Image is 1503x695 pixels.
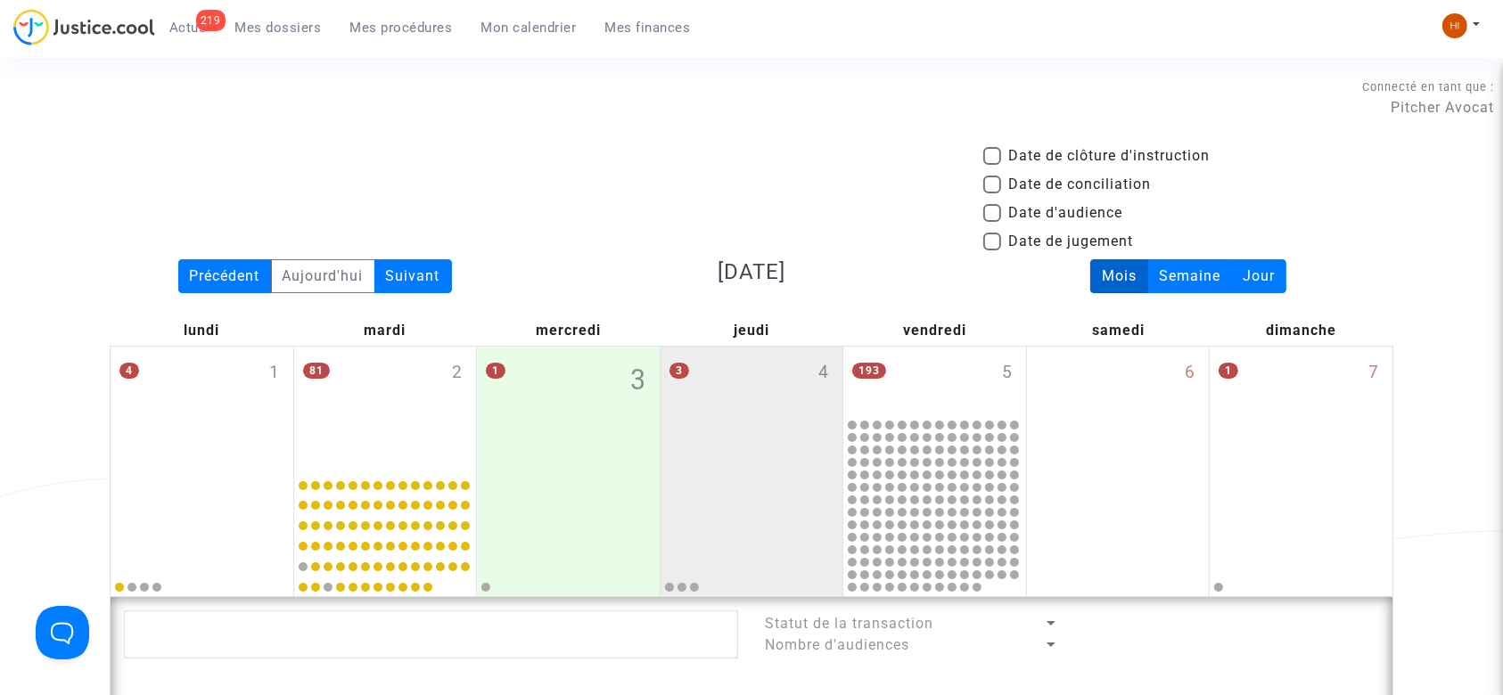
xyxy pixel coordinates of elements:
div: Semaine [1147,259,1232,293]
div: samedi [1027,315,1211,346]
span: Mon calendrier [481,20,577,36]
a: Mon calendrier [467,14,591,41]
a: Mes dossiers [221,14,336,41]
span: 4 [818,360,829,386]
span: Date de clôture d'instruction [1008,145,1210,167]
div: Précédent [178,259,272,293]
iframe: Help Scout Beacon - Open [36,606,89,659]
div: jeudi septembre 4, 3 events, click to expand [661,347,843,469]
span: Mes finances [605,20,691,36]
span: 1 [486,363,505,379]
div: samedi septembre 6 [1027,347,1210,596]
span: Date de jugement [1008,231,1133,252]
span: 1 [1219,363,1238,379]
a: Mes procédures [336,14,467,41]
span: 4 [119,363,139,379]
span: 1 [269,360,280,386]
span: 2 [452,360,463,386]
span: 3 [630,360,646,401]
span: Date de conciliation [1008,174,1151,195]
div: dimanche septembre 7, One event, click to expand [1210,347,1392,469]
div: Suivant [374,259,452,293]
a: 219Actus [155,14,221,41]
span: 3 [669,363,689,379]
span: Mes procédures [350,20,453,36]
h3: [DATE] [546,259,957,285]
span: 81 [303,363,330,379]
div: 219 [196,10,226,31]
span: 5 [1002,360,1013,386]
span: Statut de la transaction [765,615,933,632]
div: lundi [110,315,293,346]
img: fc99b196863ffcca57bb8fe2645aafd9 [1442,13,1467,38]
span: Mes dossiers [235,20,322,36]
div: Mois [1090,259,1148,293]
span: Connecté en tant que : [1362,80,1494,94]
div: mercredi septembre 3, One event, click to expand [477,347,660,469]
div: jeudi [660,315,843,346]
span: 6 [1185,360,1195,386]
span: Nombre d'audiences [765,636,909,653]
img: jc-logo.svg [13,9,155,45]
span: Date d'audience [1008,202,1122,224]
span: 193 [852,363,886,379]
div: mardi [293,315,477,346]
div: Jour [1231,259,1286,293]
div: mercredi [476,315,660,346]
div: dimanche [1210,315,1393,346]
div: lundi septembre 1, 4 events, click to expand [111,347,293,469]
div: mardi septembre 2, 81 events, click to expand [294,347,477,469]
div: vendredi septembre 5, 193 events, click to expand [843,347,1026,416]
a: Mes finances [591,14,705,41]
div: vendredi [843,315,1027,346]
span: 7 [1368,360,1379,386]
span: Actus [169,20,207,36]
div: Aujourd'hui [271,259,375,293]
